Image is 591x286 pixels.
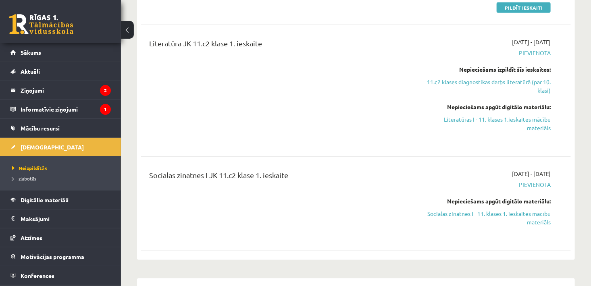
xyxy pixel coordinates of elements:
i: 1 [100,104,111,115]
span: [DATE] - [DATE] [512,170,551,178]
div: Literatūra JK 11.c2 klase 1. ieskaite [149,38,413,53]
a: Rīgas 1. Tālmācības vidusskola [9,14,73,34]
a: Aktuāli [10,62,111,81]
span: Motivācijas programma [21,253,84,260]
i: 2 [100,85,111,96]
div: Nepieciešams izpildīt šīs ieskaites: [425,65,551,74]
a: Neizpildītās [12,164,113,172]
a: Literatūras I - 11. klases 1.ieskaites mācību materiāls [425,115,551,132]
span: Mācību resursi [21,124,60,132]
a: Digitālie materiāli [10,191,111,209]
a: Atzīmes [10,228,111,247]
div: Nepieciešams apgūt digitālo materiālu: [425,197,551,205]
span: Aktuāli [21,68,40,75]
a: Konferences [10,266,111,285]
span: Izlabotās [12,175,36,182]
div: Sociālās zinātnes I JK 11.c2 klase 1. ieskaite [149,170,413,184]
span: Sākums [21,49,41,56]
span: Neizpildītās [12,165,47,171]
a: Motivācijas programma [10,247,111,266]
span: Konferences [21,272,54,279]
span: [DEMOGRAPHIC_DATA] [21,143,84,151]
a: Maksājumi [10,209,111,228]
legend: Maksājumi [21,209,111,228]
a: Ziņojumi2 [10,81,111,99]
span: Atzīmes [21,234,42,241]
a: Informatīvie ziņojumi1 [10,100,111,118]
a: Pildīt ieskaiti [497,2,551,13]
span: [DATE] - [DATE] [512,38,551,46]
a: Mācību resursi [10,119,111,137]
legend: Ziņojumi [21,81,111,99]
a: [DEMOGRAPHIC_DATA] [10,138,111,156]
span: Pievienota [425,49,551,57]
legend: Informatīvie ziņojumi [21,100,111,118]
span: Pievienota [425,180,551,189]
a: Izlabotās [12,175,113,182]
a: Sākums [10,43,111,62]
span: Digitālie materiāli [21,196,69,203]
div: Nepieciešams apgūt digitālo materiālu: [425,103,551,111]
a: Sociālās zinātnes I - 11. klases 1. ieskaites mācību materiāls [425,209,551,226]
a: 11.c2 klases diagnostikas darbs literatūrā (par 10. klasi) [425,78,551,95]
